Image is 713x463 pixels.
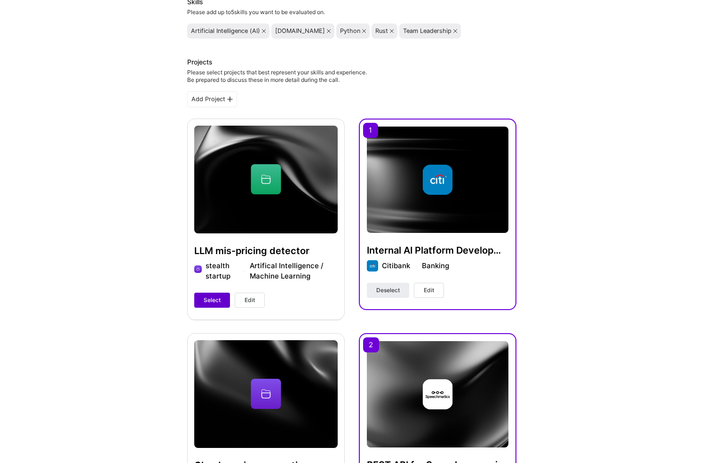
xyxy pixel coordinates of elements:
img: cover [367,341,508,447]
span: Deselect [376,286,400,295]
div: Projects [187,57,213,67]
img: cover [367,127,508,233]
i: icon Close [262,29,266,33]
div: Please select projects that best represent your skills and experience. Be prepared to discuss the... [187,69,367,84]
div: Python [340,27,360,35]
span: Edit [424,286,434,295]
span: Edit [245,296,255,304]
div: Please add up to 5 skills you want to be evaluated on. [187,8,516,16]
div: Artificial Intelligence (AI) [191,27,260,35]
div: [DOMAIN_NAME] [275,27,325,35]
i: icon Close [327,29,331,33]
img: Company logo [423,165,453,195]
button: Deselect [367,283,409,298]
img: Company logo [423,379,453,409]
div: Team Leadership [403,27,452,35]
span: Select [204,296,221,304]
h4: Internal AI Platform Development [367,244,508,256]
div: Add Project [187,91,237,107]
i: icon PlusBlackFlat [227,96,233,102]
img: Company logo [367,260,378,271]
div: Rust [375,27,388,35]
button: Edit [414,283,444,298]
div: Citibank Banking [382,261,449,271]
button: Select [194,293,230,308]
i: icon Close [390,29,394,33]
i: icon Close [362,29,366,33]
button: Edit [235,293,265,308]
i: icon Close [453,29,457,33]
